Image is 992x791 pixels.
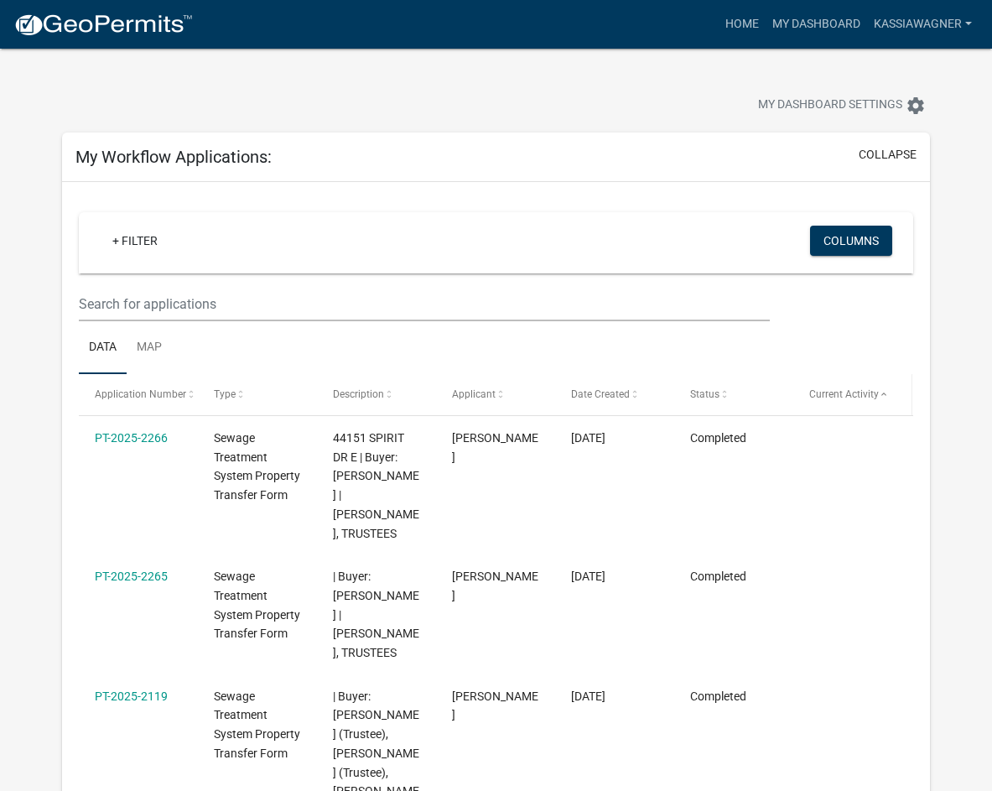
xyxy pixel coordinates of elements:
[452,570,538,602] span: Kassia Wagner
[690,388,719,400] span: Status
[452,388,496,400] span: Applicant
[333,388,384,400] span: Description
[436,374,555,414] datatable-header-cell: Applicant
[719,8,766,40] a: Home
[75,147,272,167] h5: My Workflow Applications:
[690,690,746,703] span: Completed
[127,321,172,375] a: Map
[906,96,926,116] i: settings
[99,226,171,256] a: + Filter
[571,570,605,583] span: 08/29/2025
[198,374,317,414] datatable-header-cell: Type
[95,388,186,400] span: Application Number
[758,96,902,116] span: My Dashboard Settings
[867,8,979,40] a: kassiawagner
[571,690,605,703] span: 08/19/2025
[555,374,674,414] datatable-header-cell: Date Created
[79,374,198,414] datatable-header-cell: Application Number
[690,570,746,583] span: Completed
[214,690,300,760] span: Sewage Treatment System Property Transfer Form
[766,8,867,40] a: My Dashboard
[95,690,168,703] a: PT-2025-2119
[571,431,605,445] span: 08/29/2025
[674,374,793,414] datatable-header-cell: Status
[333,570,419,659] span: | Buyer: RYAN GOODALE | AMY GOODALE, TRUSTEES
[745,89,939,122] button: My Dashboard Settingssettings
[793,374,912,414] datatable-header-cell: Current Activity
[214,388,236,400] span: Type
[214,570,300,640] span: Sewage Treatment System Property Transfer Form
[810,226,892,256] button: Columns
[452,690,538,722] span: Kassia Wagner
[333,431,419,540] span: 44151 SPIRIT DR E | Buyer: RONALD L MOERICKE | RUTH MOERICKE, TRUSTEES
[859,146,917,164] button: collapse
[79,321,127,375] a: Data
[214,431,300,502] span: Sewage Treatment System Property Transfer Form
[95,570,168,583] a: PT-2025-2265
[690,431,746,445] span: Completed
[809,388,879,400] span: Current Activity
[95,431,168,445] a: PT-2025-2266
[571,388,630,400] span: Date Created
[79,287,770,321] input: Search for applications
[317,374,436,414] datatable-header-cell: Description
[452,431,538,464] span: Kassia Wagner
